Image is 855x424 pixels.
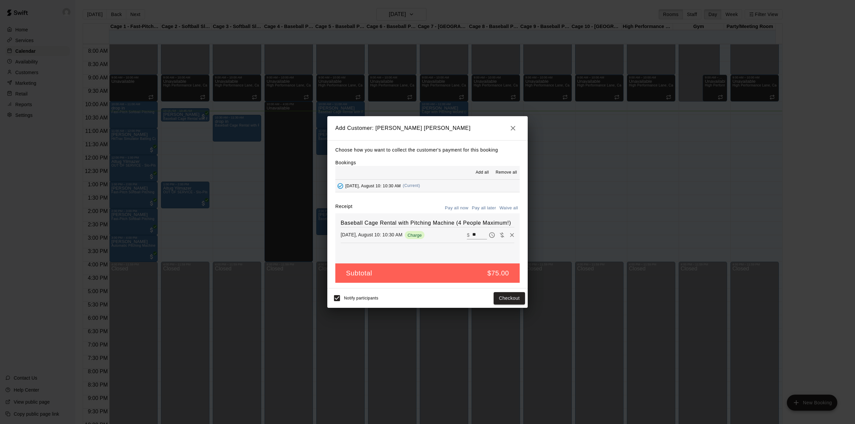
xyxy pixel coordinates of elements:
[341,231,402,238] p: [DATE], August 10: 10:30 AM
[493,167,520,178] button: Remove all
[497,232,507,237] span: Waive payment
[494,292,525,304] button: Checkout
[335,180,520,192] button: Added - Collect Payment[DATE], August 10: 10:30 AM(Current)
[476,169,489,176] span: Add all
[472,167,493,178] button: Add all
[496,169,517,176] span: Remove all
[327,116,528,140] h2: Add Customer: [PERSON_NAME] [PERSON_NAME]
[470,203,498,213] button: Pay all later
[498,203,520,213] button: Waive all
[487,269,509,278] h5: $75.00
[443,203,470,213] button: Pay all now
[345,183,401,188] span: [DATE], August 10: 10:30 AM
[467,232,470,238] p: $
[335,181,345,191] button: Added - Collect Payment
[487,232,497,237] span: Pay later
[405,233,424,238] span: Charge
[403,183,420,188] span: (Current)
[341,219,514,227] h6: Baseball Cage Rental with Pitching Machine (4 People Maximum!)
[344,296,378,301] span: Notify participants
[335,160,356,165] label: Bookings
[507,230,517,240] button: Remove
[335,146,520,154] p: Choose how you want to collect the customer's payment for this booking
[346,269,372,278] h5: Subtotal
[335,203,352,213] label: Receipt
